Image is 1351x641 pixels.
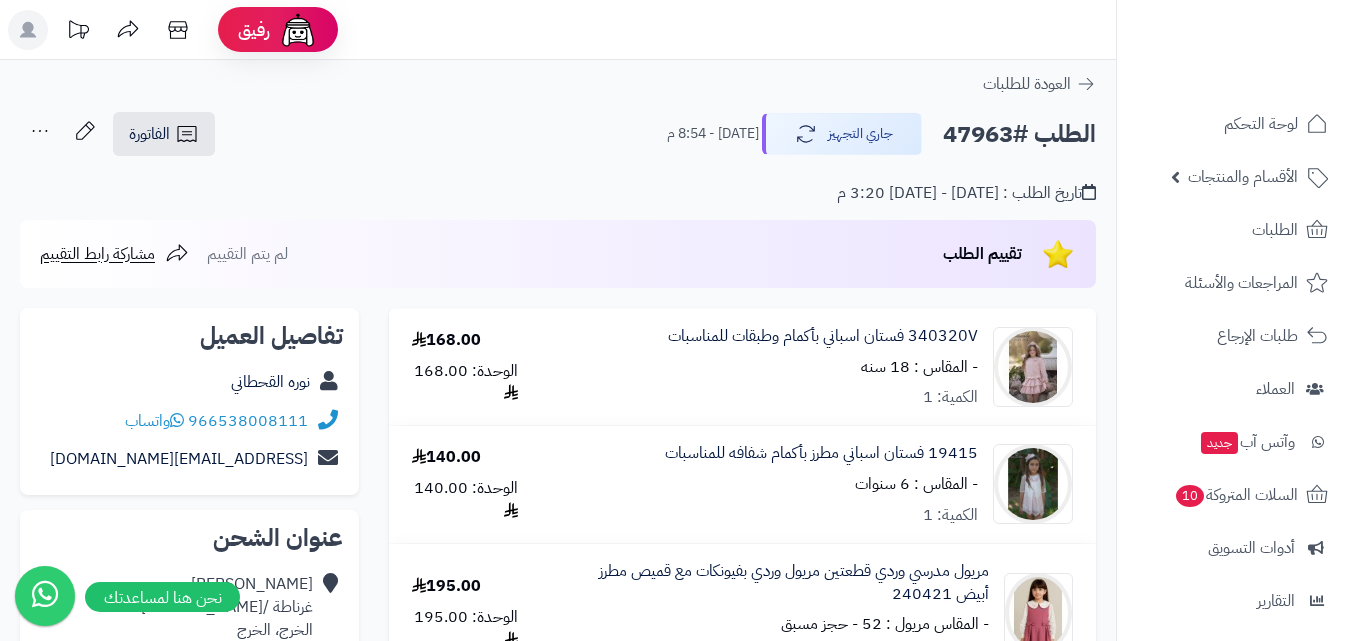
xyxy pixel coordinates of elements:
div: 195.00 [412,575,481,598]
a: تحديثات المنصة [53,10,103,55]
a: واتساب [125,409,184,433]
h2: عنوان الشحن [36,526,343,550]
span: السلات المتروكة [1174,481,1298,509]
a: المراجعات والأسئلة [1129,259,1339,307]
img: ai-face.png [278,10,318,50]
a: السلات المتروكة10 [1129,471,1339,519]
div: 168.00 [412,329,481,352]
div: الكمية: 1 [923,504,978,527]
a: العملاء [1129,365,1339,413]
div: الوحدة: 140.00 [412,477,518,523]
a: 340320V فستان اسباني بأكمام وطبقات للمناسبات [668,325,978,348]
div: تاريخ الطلب : [DATE] - [DATE] 3:20 م [837,182,1096,205]
span: رفيق [238,18,270,42]
span: أدوات التسويق [1208,534,1295,562]
a: الطلبات [1129,206,1339,254]
span: المراجعات والأسئلة [1185,269,1298,297]
small: [DATE] - 8:54 م [667,124,759,144]
span: التقارير [1257,587,1295,615]
span: 10 [1176,485,1204,507]
a: مشاركة رابط التقييم [40,242,189,266]
span: جديد [1201,432,1238,454]
h2: تفاصيل العميل [36,324,343,348]
button: جاري التجهيز [762,113,922,155]
a: نوره القحطاني [231,370,310,394]
a: مريول مدرسي وردي قطعتين مريول وردي بفيونكات مع قميص مطرز أبيض 240421 [564,560,988,606]
img: 1699020904-_DSC7991zzz-90x90.jpg [994,327,1072,407]
a: [EMAIL_ADDRESS][DOMAIN_NAME] [50,447,308,471]
span: مشاركة رابط التقييم [40,242,155,266]
a: الفاتورة [113,112,215,156]
small: - المقاس : 18 سنه [861,355,978,379]
span: لم يتم التقييم [207,242,288,266]
span: العملاء [1256,375,1295,403]
span: العودة للطلبات [983,72,1071,96]
span: الطلبات [1252,216,1298,244]
div: الكمية: 1 [923,386,978,409]
span: طلبات الإرجاع [1217,322,1298,350]
span: الفاتورة [129,122,170,146]
span: الأقسام والمنتجات [1188,163,1298,191]
a: طلبات الإرجاع [1129,312,1339,360]
div: الوحدة: 168.00 [412,360,518,406]
img: 1710141077-19415-90x90.JPG [994,444,1072,524]
div: 140.00 [412,446,481,469]
small: - المقاس مريول : 52 - حجز مسبق [781,612,989,636]
span: لوحة التحكم [1224,110,1298,138]
span: وآتس آب [1199,428,1295,456]
a: العودة للطلبات [983,72,1096,96]
a: 19415 فستان اسباني مطرز بأكمام شفافه للمناسبات [665,442,978,465]
a: لوحة التحكم [1129,100,1339,148]
a: وآتس آبجديد [1129,418,1339,466]
h2: الطلب #47963 [943,114,1096,155]
a: 966538008111 [188,409,308,433]
span: تقييم الطلب [943,242,1022,266]
small: - المقاس : 6 سنوات [855,472,978,496]
a: التقارير [1129,577,1339,625]
a: أدوات التسويق [1129,524,1339,572]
